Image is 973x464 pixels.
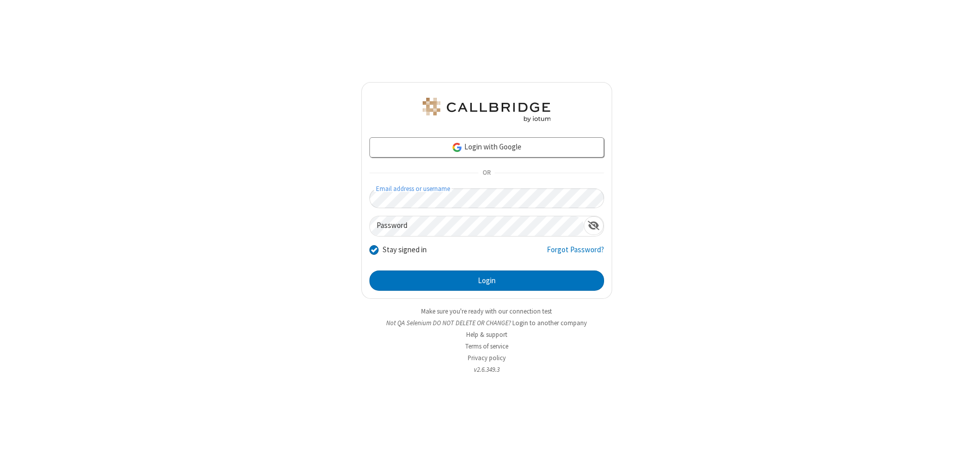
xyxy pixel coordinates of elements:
a: Terms of service [465,342,508,351]
a: Help & support [466,330,507,339]
input: Email address or username [369,188,604,208]
li: Not QA Selenium DO NOT DELETE OR CHANGE? [361,318,612,328]
button: Login to another company [512,318,587,328]
a: Make sure you're ready with our connection test [421,307,552,316]
img: QA Selenium DO NOT DELETE OR CHANGE [421,98,552,122]
a: Login with Google [369,137,604,158]
input: Password [370,216,584,236]
button: Login [369,270,604,291]
a: Forgot Password? [547,244,604,263]
div: Show password [584,216,604,235]
li: v2.6.349.3 [361,365,612,374]
span: OR [478,166,495,180]
a: Privacy policy [468,354,506,362]
img: google-icon.png [452,142,463,153]
label: Stay signed in [383,244,427,256]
